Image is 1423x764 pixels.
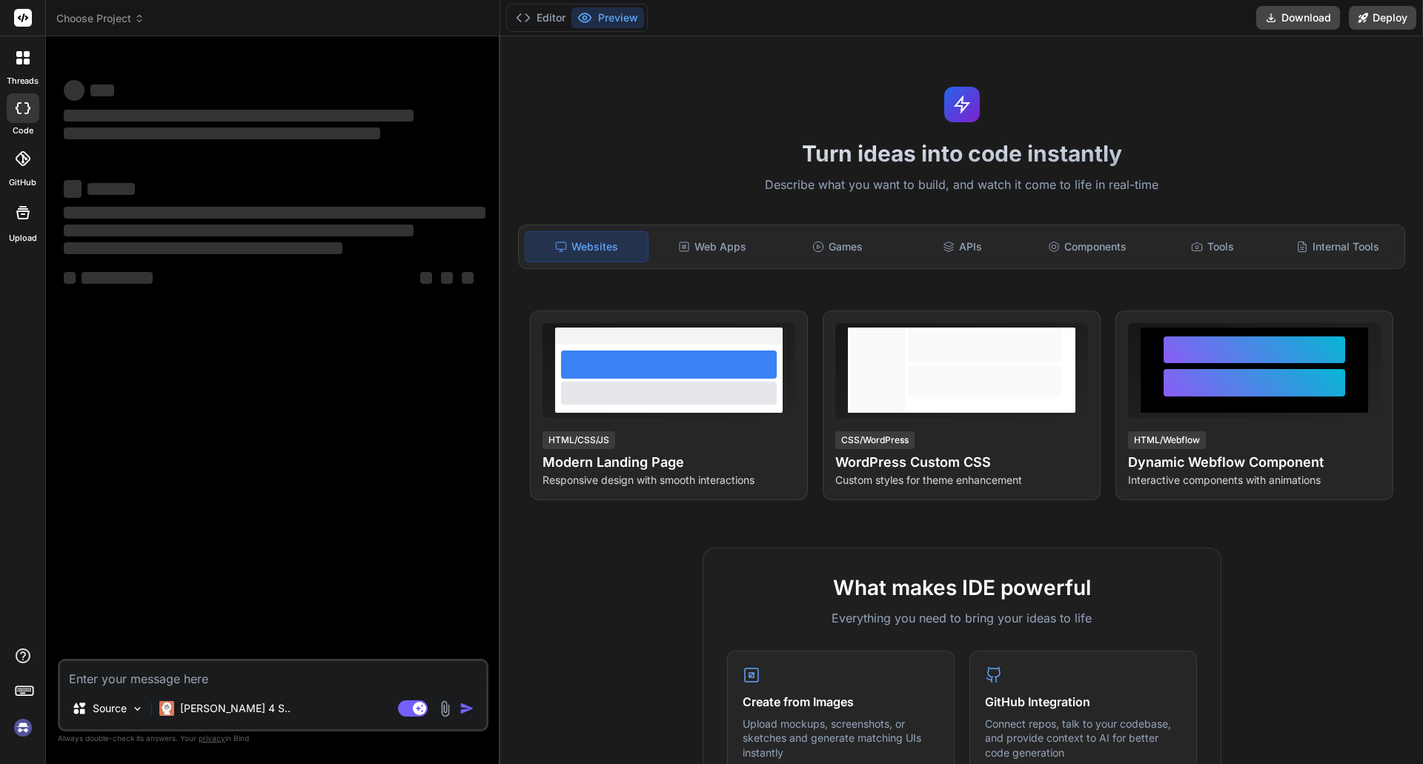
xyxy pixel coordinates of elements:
button: Preview [571,7,644,28]
span: ‌ [441,272,453,284]
h4: WordPress Custom CSS [835,452,1088,473]
div: Internal Tools [1276,231,1399,262]
p: Source [93,701,127,716]
p: Responsive design with smooth interactions [543,473,795,488]
p: Interactive components with animations [1128,473,1381,488]
img: Pick Models [131,702,144,715]
div: Web Apps [651,231,774,262]
div: Games [777,231,899,262]
span: ‌ [420,272,432,284]
button: Deploy [1349,6,1416,30]
div: HTML/Webflow [1128,431,1206,449]
div: APIs [901,231,1024,262]
p: [PERSON_NAME] 4 S.. [180,701,291,716]
label: threads [7,75,39,87]
label: GitHub [9,176,36,189]
div: Tools [1152,231,1274,262]
span: ‌ [64,80,84,101]
span: Choose Project [56,11,145,26]
span: ‌ [90,84,114,96]
div: HTML/CSS/JS [543,431,615,449]
label: Upload [9,232,37,245]
img: Claude 4 Sonnet [159,701,174,716]
h4: Modern Landing Page [543,452,795,473]
span: ‌ [64,272,76,284]
div: Components [1026,231,1149,262]
span: ‌ [462,272,474,284]
span: ‌ [64,180,82,198]
span: ‌ [64,110,414,122]
span: ‌ [64,225,414,236]
p: Always double-check its answers. Your in Bind [58,731,488,745]
p: Upload mockups, screenshots, or sketches and generate matching UIs instantly [743,717,939,760]
span: ‌ [87,183,135,195]
img: icon [460,701,474,716]
img: signin [10,715,36,740]
p: Everything you need to bring your ideas to life [727,609,1197,627]
button: Download [1256,6,1340,30]
span: ‌ [64,242,342,254]
h1: Turn ideas into code instantly [509,140,1414,167]
p: Custom styles for theme enhancement [835,473,1088,488]
span: ‌ [82,272,153,284]
p: Describe what you want to build, and watch it come to life in real-time [509,176,1414,195]
img: attachment [437,700,454,717]
h4: GitHub Integration [985,693,1181,711]
h4: Create from Images [743,693,939,711]
span: privacy [199,734,225,743]
span: ‌ [64,127,380,139]
div: CSS/WordPress [835,431,915,449]
button: Editor [510,7,571,28]
h4: Dynamic Webflow Component [1128,452,1381,473]
label: code [13,124,33,137]
span: ‌ [64,207,485,219]
h2: What makes IDE powerful [727,572,1197,603]
div: Websites [525,231,649,262]
p: Connect repos, talk to your codebase, and provide context to AI for better code generation [985,717,1181,760]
